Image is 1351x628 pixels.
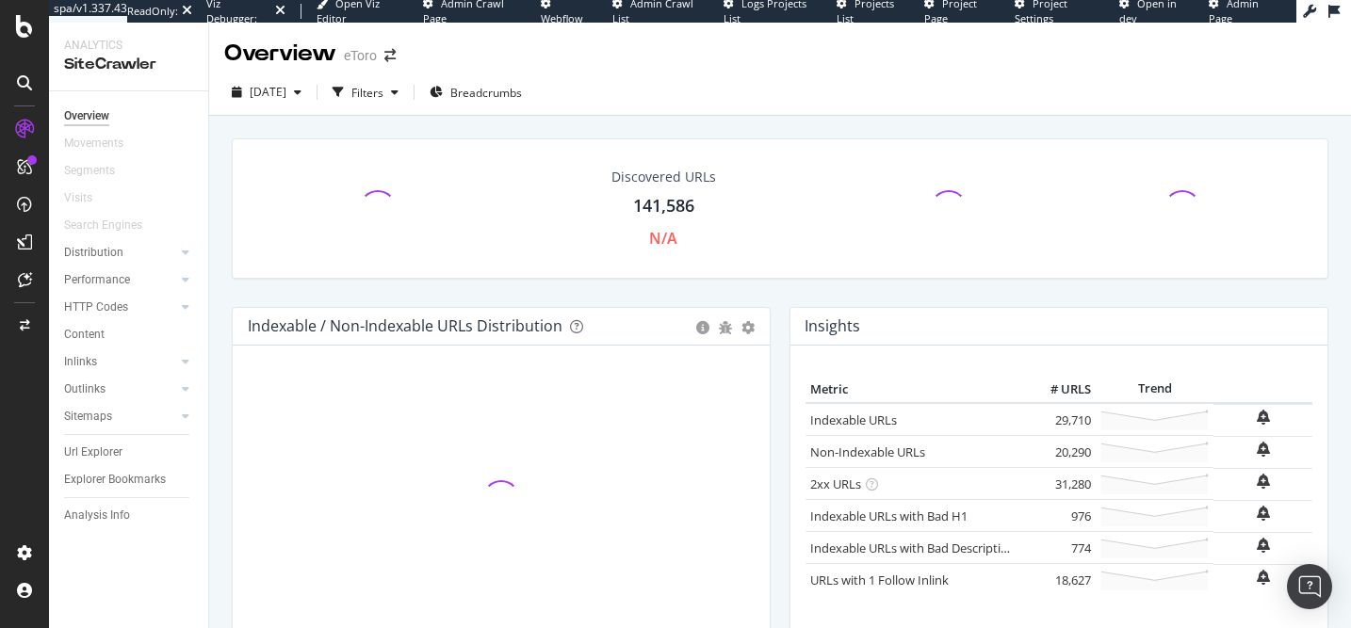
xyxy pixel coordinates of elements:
div: Analysis Info [64,506,130,525]
a: Indexable URLs with Bad H1 [810,507,968,524]
h4: Insights [805,314,860,339]
div: ReadOnly: [127,4,178,19]
a: Movements [64,134,142,153]
div: eToro [344,46,377,65]
a: Distribution [64,243,176,263]
a: Performance [64,270,176,290]
td: 29,710 [1020,403,1096,436]
div: HTTP Codes [64,298,128,317]
button: [DATE] [224,77,309,107]
a: Overview [64,106,195,126]
a: Outlinks [64,379,176,399]
div: gear [741,321,755,334]
span: Webflow [541,11,583,25]
div: Outlinks [64,379,106,399]
th: Metric [806,376,1020,404]
div: Search Engines [64,216,142,235]
div: arrow-right-arrow-left [384,49,396,62]
div: Discovered URLs [611,168,716,186]
div: Url Explorer [64,443,122,462]
div: Visits [64,188,92,208]
div: Explorer Bookmarks [64,470,166,490]
div: bug [719,321,732,334]
div: Inlinks [64,352,97,372]
div: Distribution [64,243,123,263]
div: Content [64,325,105,345]
div: bell-plus [1257,442,1270,457]
a: Url Explorer [64,443,195,462]
div: Overview [224,38,336,70]
a: Indexable URLs with Bad Description [810,539,1016,556]
div: Sitemaps [64,407,112,427]
div: SiteCrawler [64,54,193,75]
div: 141,586 [633,194,694,218]
div: Overview [64,106,109,126]
div: bell-plus [1257,410,1270,425]
div: N/A [649,228,677,250]
a: Inlinks [64,352,176,372]
button: Breadcrumbs [422,77,529,107]
a: Non-Indexable URLs [810,443,925,460]
div: bell-plus [1257,474,1270,489]
th: # URLS [1020,376,1096,404]
div: bell-plus [1257,570,1270,585]
a: Analysis Info [64,506,195,525]
th: Trend [1096,376,1213,404]
div: bell-plus [1257,506,1270,521]
a: Explorer Bookmarks [64,470,195,490]
td: 20,290 [1020,436,1096,468]
div: Analytics [64,38,193,54]
div: Segments [64,161,115,181]
span: 2025 Sep. 25th [250,84,286,100]
div: Filters [351,85,383,101]
a: Segments [64,161,134,181]
div: Performance [64,270,130,290]
td: 18,627 [1020,564,1096,596]
button: Filters [325,77,406,107]
td: 976 [1020,500,1096,532]
td: 31,280 [1020,468,1096,500]
td: 774 [1020,532,1096,564]
div: Open Intercom Messenger [1287,564,1332,609]
div: Movements [64,134,123,153]
div: Indexable / Non-Indexable URLs Distribution [248,316,562,335]
span: Breadcrumbs [450,85,522,101]
a: Indexable URLs [810,411,897,428]
a: 2xx URLs [810,475,861,492]
a: URLs with 1 Follow Inlink [810,572,949,588]
a: HTTP Codes [64,298,176,317]
div: bell-plus [1257,538,1270,553]
a: Content [64,325,195,345]
a: Visits [64,188,111,208]
a: Search Engines [64,216,161,235]
div: circle-info [696,321,709,334]
a: Sitemaps [64,407,176,427]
